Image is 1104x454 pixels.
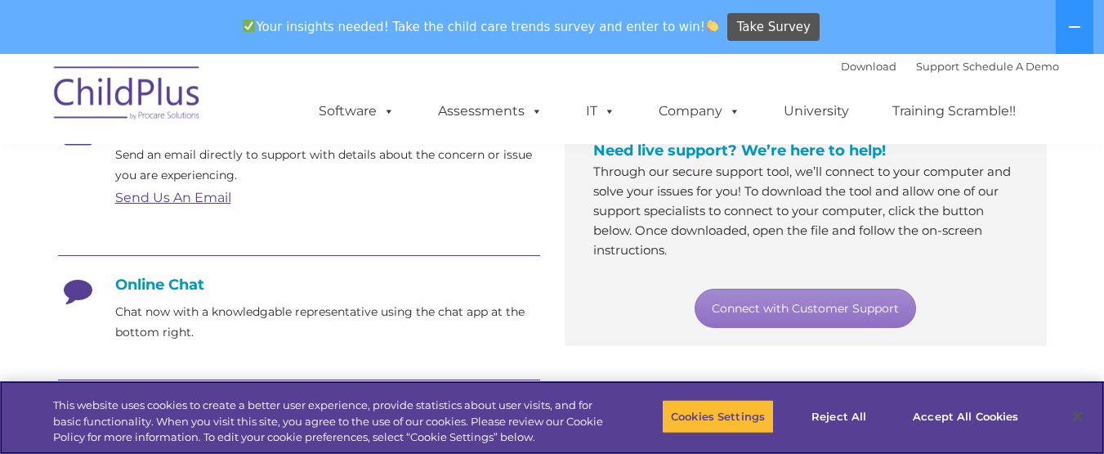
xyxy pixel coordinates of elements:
[788,399,890,434] button: Reject All
[963,60,1059,73] a: Schedule A Demo
[236,11,726,43] span: Your insights needed! Take the child care trends survey and enter to win!
[841,60,1059,73] font: |
[876,95,1032,128] a: Training Scramble!!
[115,145,540,186] p: Send an email directly to support with details about the concern or issue you are experiencing.
[593,142,886,160] span: Need live support? We’re here to help!
[706,20,718,32] img: 👏
[916,60,959,73] a: Support
[53,398,607,446] div: This website uses cookies to create a better user experience, provide statistics about user visit...
[422,95,559,128] a: Assessments
[737,13,811,42] span: Take Survey
[767,95,865,128] a: University
[642,95,757,128] a: Company
[302,95,411,128] a: Software
[115,302,540,343] p: Chat now with a knowledgable representative using the chat app at the bottom right.
[115,190,231,205] a: Send Us An Email
[1060,398,1096,434] button: Close
[58,276,540,294] h4: Online Chat
[695,289,916,328] a: Connect with Customer Support
[904,399,1027,434] button: Accept All Cookies
[662,399,774,434] button: Cookies Settings
[570,95,632,128] a: IT
[841,60,896,73] a: Download
[593,162,1018,260] p: Through our secure support tool, we’ll connect to your computer and solve your issues for you! To...
[727,13,820,42] a: Take Survey
[46,55,209,137] img: ChildPlus by Procare Solutions
[243,20,255,32] img: ✅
